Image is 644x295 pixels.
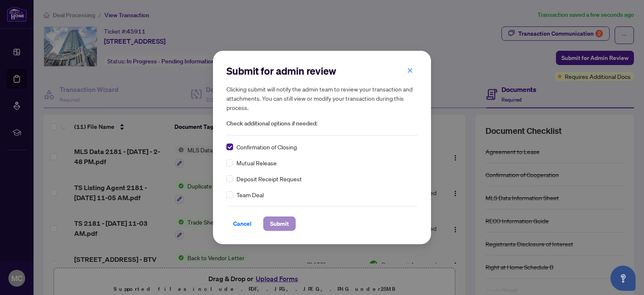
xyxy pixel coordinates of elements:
[236,158,277,167] span: Mutual Release
[226,64,418,78] h2: Submit for admin review
[263,217,296,231] button: Submit
[407,68,413,73] span: close
[226,217,258,231] button: Cancel
[610,266,636,291] button: Open asap
[226,84,418,112] h5: Clicking submit will notify the admin team to review your transaction and attachments. You can st...
[233,217,252,230] span: Cancel
[236,190,264,199] span: Team Deal
[236,142,297,151] span: Confirmation of Closing
[270,217,289,230] span: Submit
[236,174,302,183] span: Deposit Receipt Request
[226,119,418,128] span: Check additional options if needed:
